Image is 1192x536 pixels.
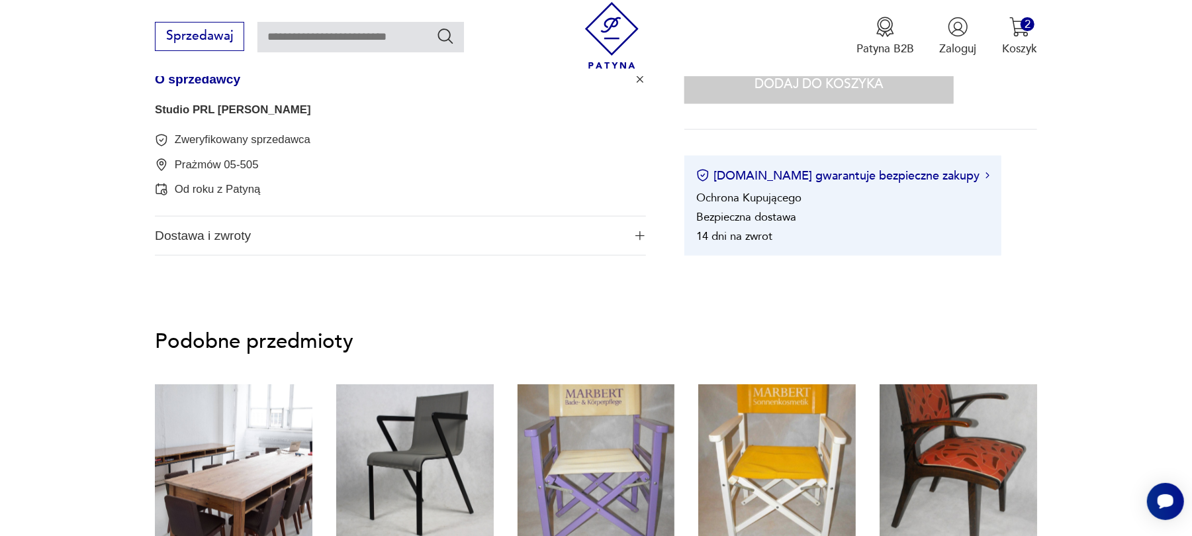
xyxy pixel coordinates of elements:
img: Prażmów 05-505 [155,158,168,172]
iframe: Smartsupp widget button [1147,483,1184,520]
span: O sprzedawcy [155,60,624,99]
button: Ikona plusaO sprzedawcy [155,60,646,99]
li: Bezpieczna dostawa [696,209,796,225]
button: Szukaj [436,27,455,46]
button: Ikona plusaDostawa i zwroty [155,217,646,255]
li: Ochrona Kupującego [696,190,802,205]
button: 2Koszyk [1002,17,1037,56]
img: Ikona plusa [635,231,645,241]
img: Ikona strzałki w prawo [986,172,989,179]
div: 2 [1021,17,1034,31]
img: Ikona certyfikatu [696,169,710,182]
a: Studio PRL [PERSON_NAME] [155,103,311,116]
span: Dostawa i zwroty [155,217,624,255]
p: Zaloguj [939,41,976,56]
img: Ikonka użytkownika [948,17,968,37]
p: Koszyk [1002,41,1037,56]
a: Ikona medaluPatyna B2B [856,17,914,56]
button: Patyna B2B [856,17,914,56]
a: Sprzedawaj [155,32,244,42]
li: 14 dni na zwrot [696,229,772,244]
p: Patyna B2B [856,41,914,56]
p: Prażmów 05-505 [175,158,259,173]
img: Ikona koszyka [1009,17,1030,37]
p: Podobne przedmioty [155,332,1037,351]
p: Zweryfikowany sprzedawca [175,133,310,148]
img: Ikona plusa [633,73,647,86]
img: Patyna - sklep z meblami i dekoracjami vintage [578,2,645,69]
button: Sprzedawaj [155,22,244,51]
button: [DOMAIN_NAME] gwarantuje bezpieczne zakupy [696,168,989,184]
img: Zweryfikowany sprzedawca [155,134,168,147]
img: Ikona medalu [875,17,895,37]
img: Od roku z Patyną [155,183,168,196]
div: Ikona plusaO sprzedawcy [155,99,646,216]
button: Zaloguj [939,17,976,56]
p: Od roku z Patyną [175,182,261,197]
